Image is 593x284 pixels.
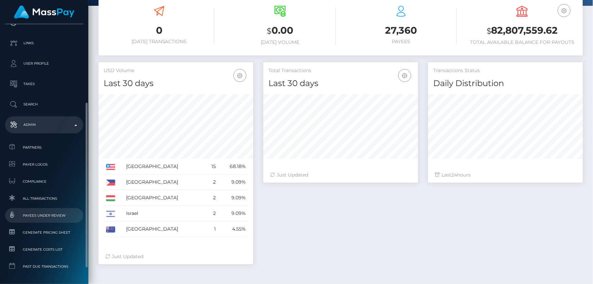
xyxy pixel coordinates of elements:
[106,227,115,233] img: AU.png
[218,206,248,221] td: 9.09%
[124,206,205,221] td: Israel
[205,159,219,174] td: 15
[467,24,578,38] h3: 82,807,559.62
[8,212,81,219] span: Payees under Review
[268,67,413,74] h5: Total Transactions
[467,39,578,45] h6: Total Available Balance for Payouts
[451,172,457,178] span: 24
[218,190,248,206] td: 9.09%
[8,246,81,253] span: Generate Costs List
[5,140,83,155] a: Partners
[8,99,81,110] p: Search
[5,55,83,72] a: User Profile
[106,211,115,217] img: IL.png
[124,159,205,174] td: [GEOGRAPHIC_DATA]
[106,195,115,201] img: HU.png
[14,5,74,19] img: MassPay Logo
[8,79,81,89] p: Taxes
[8,229,81,236] span: Generate Pricing Sheet
[5,96,83,113] a: Search
[435,171,576,179] div: Last hours
[270,171,411,179] div: Just Updated
[218,174,248,190] td: 9.09%
[205,221,219,237] td: 1
[5,242,83,257] a: Generate Costs List
[8,263,81,270] span: Past Due Transactions
[346,24,457,37] h3: 27,360
[5,191,83,206] a: All Transactions
[5,116,83,133] a: Admin
[487,26,491,36] small: $
[433,67,578,74] h5: Transactions Status
[124,221,205,237] td: [GEOGRAPHIC_DATA]
[104,78,248,89] h4: Last 30 days
[124,190,205,206] td: [GEOGRAPHIC_DATA]
[8,178,81,185] span: Compliance
[267,26,272,36] small: $
[106,164,115,170] img: US.png
[8,38,81,48] p: Links
[205,190,219,206] td: 2
[346,39,457,45] h6: Payees
[105,253,246,260] div: Just Updated
[8,161,81,168] span: Payer Logos
[5,35,83,52] a: Links
[5,225,83,240] a: Generate Pricing Sheet
[225,24,335,38] h3: 0.00
[5,157,83,172] a: Payer Logos
[8,195,81,202] span: All Transactions
[5,208,83,223] a: Payees under Review
[5,76,83,93] a: Taxes
[8,120,81,130] p: Admin
[205,174,219,190] td: 2
[268,78,413,89] h4: Last 30 days
[124,174,205,190] td: [GEOGRAPHIC_DATA]
[225,39,335,45] h6: [DATE] Volume
[8,59,81,69] p: User Profile
[104,24,214,37] h3: 0
[205,206,219,221] td: 2
[106,180,115,186] img: PH.png
[433,78,578,89] h4: Daily Distribution
[104,67,248,74] h5: USD Volume
[218,159,248,174] td: 68.18%
[104,39,214,45] h6: [DATE] Transactions
[218,221,248,237] td: 4.55%
[8,144,81,151] span: Partners
[5,174,83,189] a: Compliance
[5,259,83,274] a: Past Due Transactions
